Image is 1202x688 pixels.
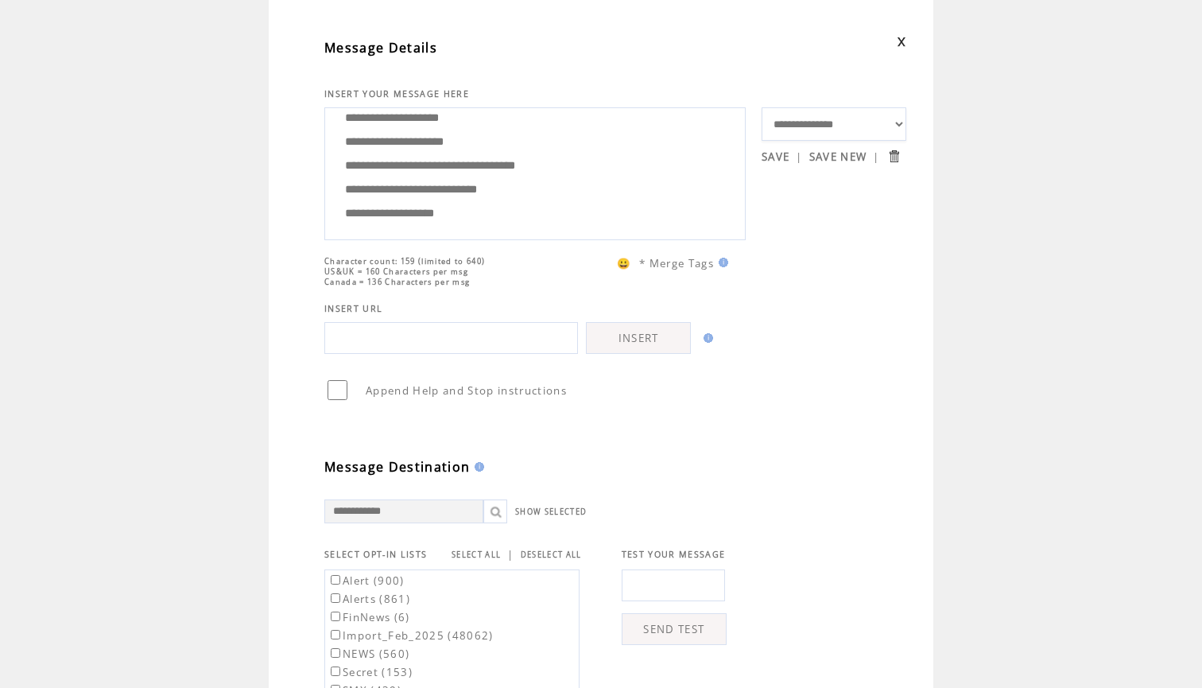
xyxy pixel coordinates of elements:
a: SAVE [762,150,789,164]
label: Alert (900) [328,573,405,588]
a: SEND TEST [622,613,727,645]
span: Message Destination [324,458,470,476]
span: Character count: 159 (limited to 640) [324,256,485,266]
input: Secret (153) [331,667,340,676]
input: Alert (900) [331,575,340,585]
span: INSERT YOUR MESSAGE HERE [324,88,469,99]
input: Submit [886,149,901,164]
a: SELECT ALL [452,550,501,560]
label: FinNews (6) [328,610,410,624]
a: SHOW SELECTED [515,507,587,517]
span: | [796,150,802,164]
span: Append Help and Stop instructions [366,383,567,398]
label: Alerts (861) [328,592,410,606]
span: US&UK = 160 Characters per msg [324,266,468,277]
label: Secret (153) [328,665,413,679]
label: NEWS (560) [328,647,409,661]
a: SAVE NEW [809,150,867,164]
a: DESELECT ALL [521,550,582,560]
span: INSERT URL [324,303,382,314]
input: FinNews (6) [331,612,340,621]
input: NEWS (560) [331,648,340,658]
span: SELECT OPT-IN LISTS [324,549,427,560]
img: help.gif [470,462,484,472]
img: help.gif [714,258,728,267]
img: help.gif [699,333,713,343]
span: Message Details [324,39,437,56]
span: * Merge Tags [639,256,714,270]
span: 😀 [617,256,631,270]
input: Alerts (861) [331,593,340,603]
input: Import_Feb_2025 (48062) [331,630,340,639]
span: Canada = 136 Characters per msg [324,277,470,287]
label: Import_Feb_2025 (48062) [328,628,494,643]
span: | [507,547,514,562]
span: | [873,150,879,164]
a: INSERT [586,322,691,354]
span: TEST YOUR MESSAGE [622,549,726,560]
